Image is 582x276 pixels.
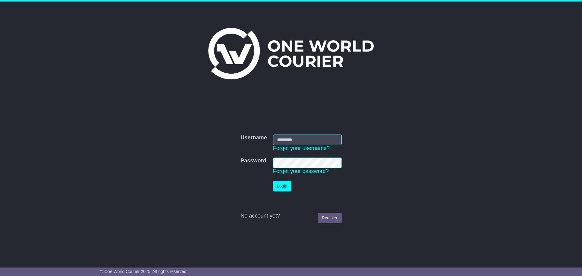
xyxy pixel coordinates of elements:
a: Forgot your username? [273,145,330,151]
a: Forgot your password? [273,168,329,174]
span: © One World Courier 2025. All rights reserved. [100,269,188,274]
label: Password [240,158,266,164]
label: Username [240,135,267,141]
div: No account yet? [240,213,341,219]
a: Register [318,213,341,223]
img: One World [208,28,374,79]
button: Login [273,181,291,191]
